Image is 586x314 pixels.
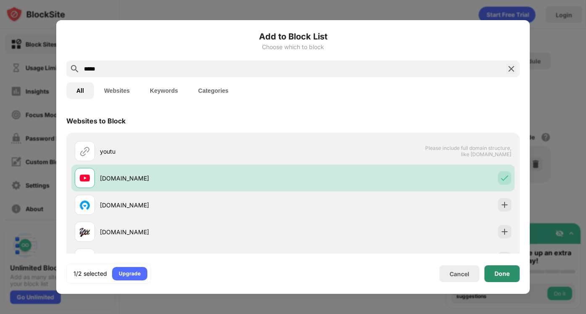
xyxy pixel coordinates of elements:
div: Done [494,270,510,277]
button: Keywords [140,82,188,99]
div: Cancel [450,270,469,277]
img: favicons [80,227,90,237]
button: Categories [188,82,238,99]
div: [DOMAIN_NAME] [100,201,293,209]
button: Websites [94,82,140,99]
div: Websites to Block [66,117,126,125]
button: All [66,82,94,99]
div: Choose which to block [66,44,520,50]
div: Upgrade [119,270,141,278]
div: [DOMAIN_NAME] [100,228,293,236]
img: url.svg [80,146,90,156]
div: [DOMAIN_NAME] [100,174,293,183]
div: 1/2 selected [73,270,107,278]
img: favicons [80,200,90,210]
div: youtu [100,147,293,156]
img: favicons [80,173,90,183]
img: search-close [506,64,516,74]
span: Please include full domain structure, like [DOMAIN_NAME] [425,145,511,157]
img: search.svg [70,64,80,74]
h6: Add to Block List [66,30,520,43]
